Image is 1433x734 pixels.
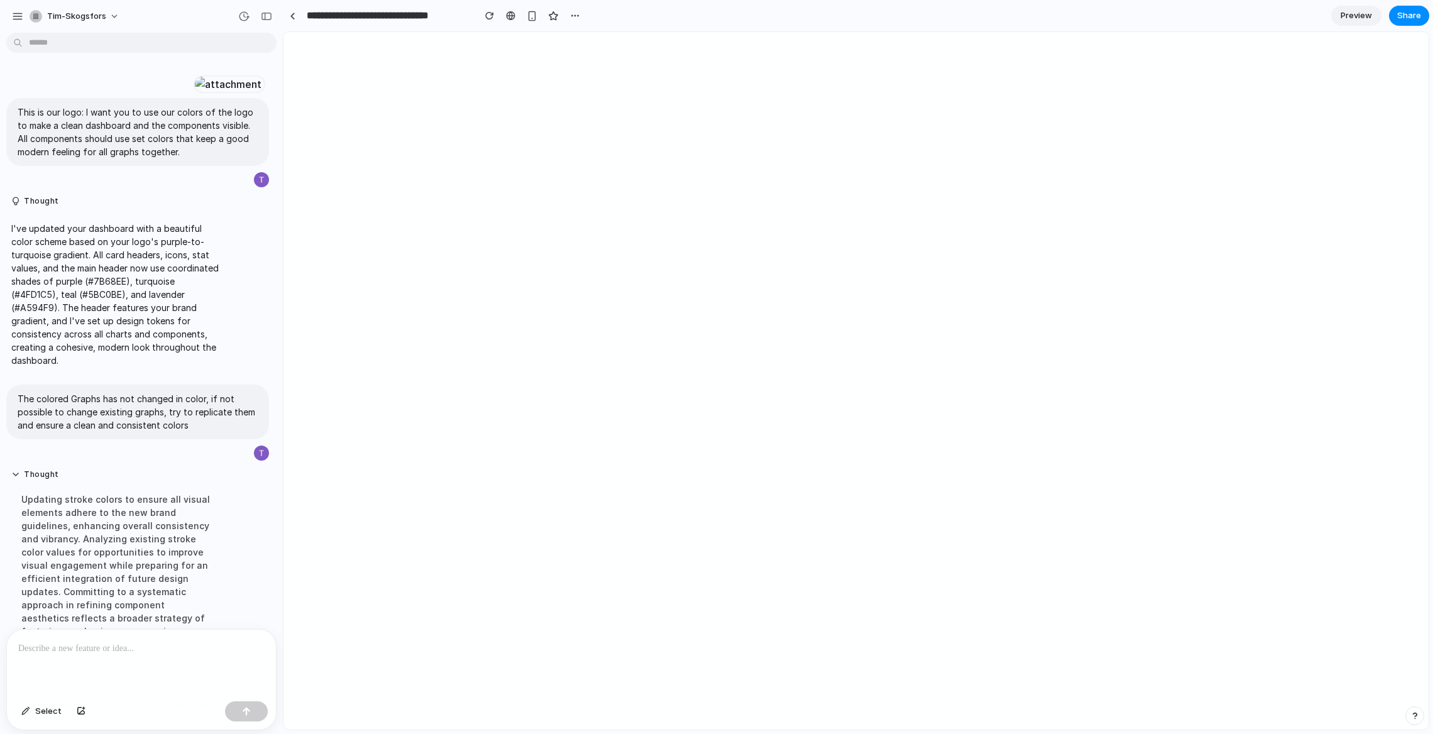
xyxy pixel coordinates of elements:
span: Preview [1341,9,1372,22]
span: tim-skogsfors [47,10,106,23]
span: Select [35,705,62,718]
p: This is our logo: I want you to use our colors of the logo to make a clean dashboard and the comp... [18,106,258,158]
a: Preview [1331,6,1381,26]
span: Share [1397,9,1421,22]
div: Updating stroke colors to ensure all visual elements adhere to the new brand guidelines, enhancin... [11,485,221,711]
p: I've updated your dashboard with a beautiful color scheme based on your logo's purple-to-turquois... [11,222,221,367]
button: Share [1389,6,1429,26]
button: tim-skogsfors [25,6,126,26]
p: The colored Graphs has not changed in color, if not possible to change existing graphs, try to re... [18,392,258,432]
button: Select [15,701,68,721]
